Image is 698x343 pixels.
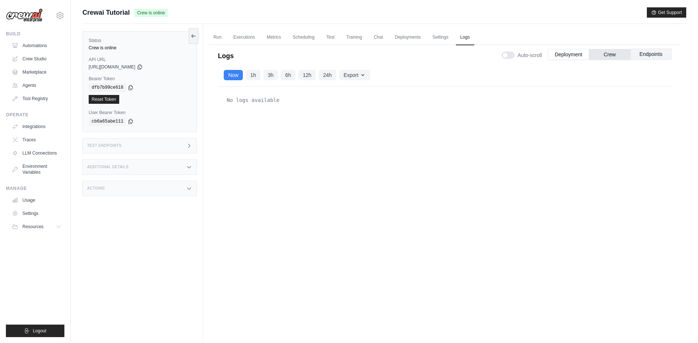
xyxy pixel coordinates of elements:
span: Resources [22,224,43,230]
a: Traces [9,134,64,146]
div: Build [6,31,64,37]
button: 3h [263,70,278,80]
button: Crew [589,49,630,60]
a: Integrations [9,121,64,132]
span: [URL][DOMAIN_NAME] [89,64,135,70]
a: Marketplace [9,66,64,78]
a: Settings [428,30,453,45]
p: Logs [218,51,234,61]
label: Status [89,38,191,43]
a: Metrics [262,30,286,45]
h3: Additional Details [87,165,128,169]
h3: Test Endpoints [87,144,122,148]
a: Environment Variables [9,160,64,178]
label: Bearer Token [89,76,191,82]
code: cb6a65abe111 [89,117,126,126]
a: Executions [229,30,259,45]
button: Endpoints [630,49,672,60]
a: Automations [9,40,64,52]
button: 12h [298,70,316,80]
iframe: Chat Widget [661,308,698,343]
div: Operate [6,112,64,118]
a: Logs [456,30,474,45]
button: Now [224,70,243,80]
a: Training [342,30,366,45]
span: Logout [33,328,46,334]
button: 6h [281,70,295,80]
a: Reset Token [89,95,119,104]
button: Resources [9,221,64,233]
span: Crew is online [134,9,168,17]
a: Deployments [390,30,425,45]
a: Usage [9,194,64,206]
a: Test [322,30,339,45]
div: Crew is online [89,45,191,51]
a: Chat [369,30,387,45]
button: Deployment [548,49,589,60]
label: User Bearer Token [89,110,191,116]
div: Manage [6,185,64,191]
a: Scheduling [288,30,319,45]
button: Export [339,70,370,80]
a: Crew Studio [9,53,64,65]
div: No logs available [224,93,666,107]
img: Logo [6,8,43,22]
a: Run [209,30,226,45]
a: Agents [9,79,64,91]
button: 24h [319,70,336,80]
a: Tool Registry [9,93,64,105]
code: dfb7b99ce616 [89,83,126,92]
button: 1h [246,70,261,80]
span: Crewai Tutorial [82,7,130,18]
h3: Actions [87,186,105,191]
a: Settings [9,208,64,219]
span: Auto-scroll [518,52,542,59]
a: LLM Connections [9,147,64,159]
label: API URL [89,57,191,63]
button: Logout [6,325,64,337]
button: Get Support [647,7,686,18]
